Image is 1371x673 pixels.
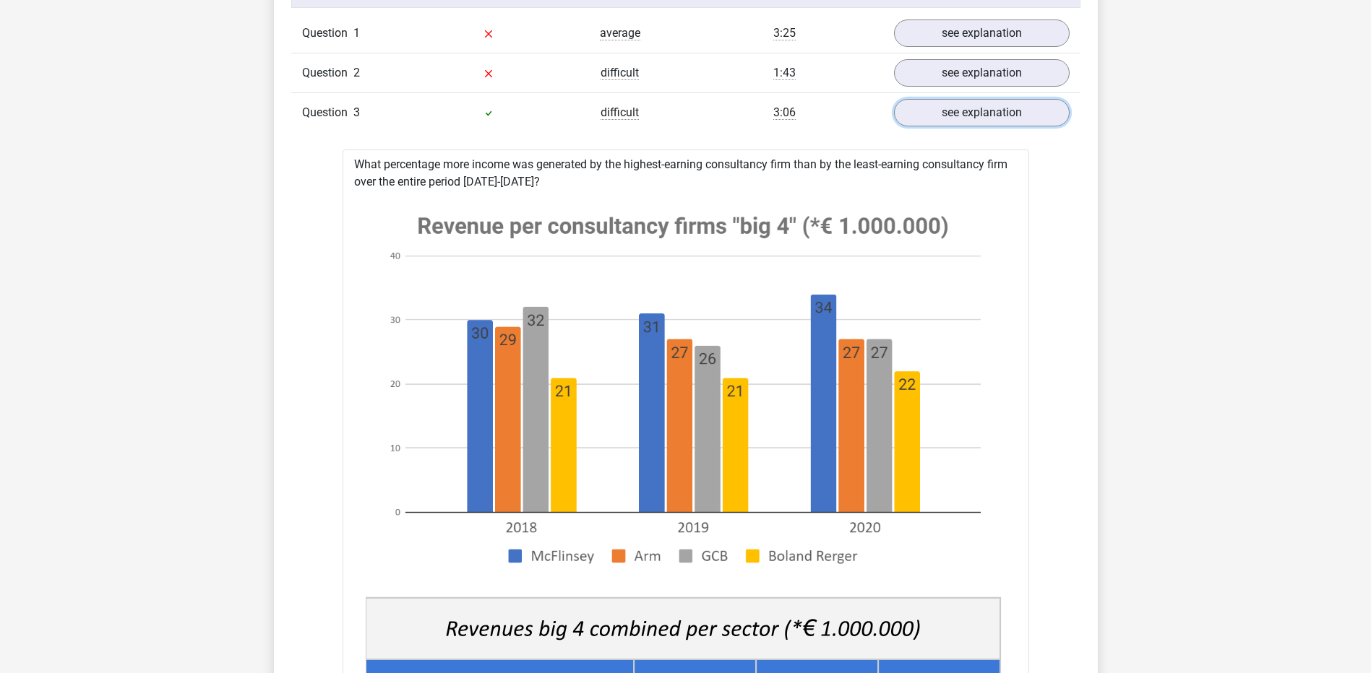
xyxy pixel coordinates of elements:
span: 1 [353,26,360,40]
span: difficult [601,66,639,80]
a: see explanation [894,99,1070,126]
span: 3:06 [773,105,796,120]
span: average [600,26,640,40]
span: 2 [353,66,360,79]
span: difficult [601,105,639,120]
a: see explanation [894,19,1070,47]
span: Question [302,25,353,42]
span: Question [302,64,353,82]
a: see explanation [894,59,1070,87]
span: 3 [353,105,360,119]
span: Question [302,104,353,121]
span: 1:43 [773,66,796,80]
span: 3:25 [773,26,796,40]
